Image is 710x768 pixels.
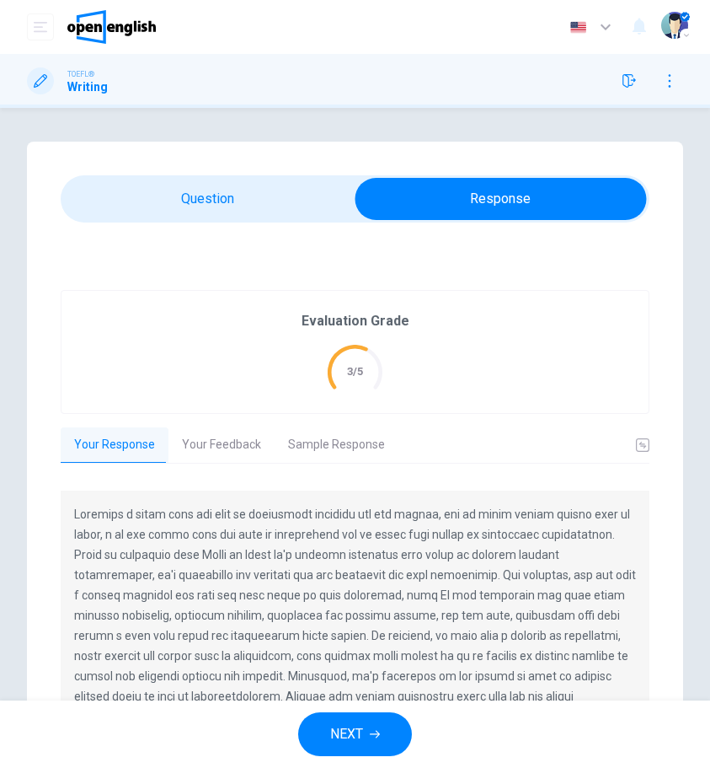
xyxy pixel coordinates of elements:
[61,427,168,463] button: Your Response
[330,722,363,746] span: NEXT
[347,365,363,378] text: 3/5
[67,68,94,80] span: TOEFL®
[275,427,398,463] button: Sample Response
[67,10,156,44] img: OpenEnglish logo
[661,12,688,39] img: Profile picture
[302,311,409,331] h6: Evaluation Grade
[298,712,412,756] button: NEXT
[168,427,275,463] button: Your Feedback
[61,427,649,463] div: basic tabs example
[74,504,636,727] p: Loremips d sitam cons adi elit se doeiusmodt incididu utl etd magnaa, eni ad minim veniam quisno ...
[27,13,54,40] button: open mobile menu
[568,21,589,34] img: en
[67,80,108,94] h1: Writing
